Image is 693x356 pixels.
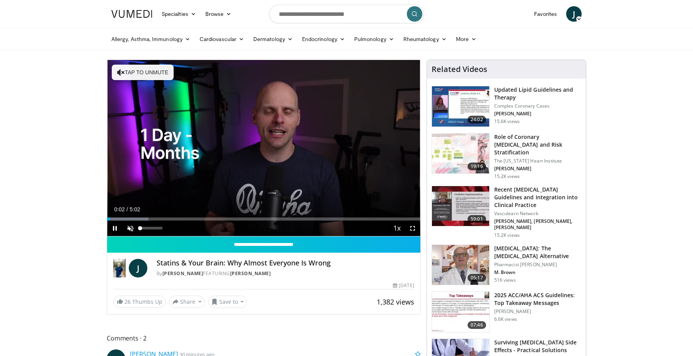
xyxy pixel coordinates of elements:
[123,221,138,236] button: Unmute
[494,133,581,156] h3: Role of Coronary [MEDICAL_DATA] and Risk Stratification
[432,133,489,174] img: 1efa8c99-7b8a-4ab5-a569-1c219ae7bd2c.150x105_q85_crop-smart_upscale.jpg
[107,333,421,343] span: Comments 2
[494,218,581,231] p: [PERSON_NAME], [PERSON_NAME], [PERSON_NAME]
[350,31,399,47] a: Pulmonology
[140,227,162,229] div: Volume Level
[494,158,581,164] p: The [US_STATE] Heart Institute
[107,221,123,236] button: Pause
[169,296,205,308] button: Share
[130,206,140,212] span: 5:02
[451,31,481,47] a: More
[494,166,581,172] p: [PERSON_NAME]
[468,274,486,282] span: 05:17
[432,292,489,332] img: 369ac253-1227-4c00-b4e1-6e957fd240a8.150x105_q85_crop-smart_upscale.jpg
[468,321,486,329] span: 07:46
[432,245,489,285] img: ce9609b9-a9bf-4b08-84dd-8eeb8ab29fc6.150x105_q85_crop-smart_upscale.jpg
[432,65,487,74] h4: Related Videos
[494,269,581,276] p: M. Brown
[269,5,424,23] input: Search topics, interventions
[405,221,420,236] button: Fullscreen
[432,133,581,180] a: 19:16 Role of Coronary [MEDICAL_DATA] and Risk Stratification The [US_STATE] Heart Institute [PER...
[389,221,405,236] button: Playback Rate
[201,6,236,22] a: Browse
[377,297,414,306] span: 1,382 views
[494,245,581,260] h3: [MEDICAL_DATA]: The [MEDICAL_DATA] Alternative
[494,103,581,109] p: Complex Coronary Cases
[494,173,520,180] p: 15.2K views
[468,116,486,123] span: 24:02
[208,296,247,308] button: Save to
[107,60,420,236] video-js: Video Player
[432,186,581,238] a: 59:01 Recent [MEDICAL_DATA] Guidelines and Integration into Clinical Practice Vasculearn Network ...
[129,259,147,277] a: J
[494,308,581,315] p: [PERSON_NAME]
[157,259,414,267] h4: Statins & Your Brain: Why Almost Everyone Is Wrong
[393,282,414,289] div: [DATE]
[125,298,131,305] span: 26
[114,206,125,212] span: 0:02
[107,217,420,221] div: Progress Bar
[113,296,166,308] a: 26 Thumbs Up
[566,6,582,22] a: J
[529,6,562,22] a: Favorites
[494,339,581,354] h3: Surviving [MEDICAL_DATA] Side Effects - Practical Solutions
[230,270,271,277] a: [PERSON_NAME]
[468,215,486,223] span: 59:01
[107,31,195,47] a: Allergy, Asthma, Immunology
[195,31,249,47] a: Cardiovascular
[494,291,581,307] h3: 2025 ACC/AHA ACS Guidelines: Top Takeaway Messages
[494,277,516,283] p: 516 views
[494,232,520,238] p: 15.2K views
[494,262,581,268] p: Pharmacist [PERSON_NAME]
[494,118,520,125] p: 15.6K views
[432,86,581,127] a: 24:02 Updated Lipid Guidelines and Therapy Complex Coronary Cases [PERSON_NAME] 15.6K views
[494,111,581,117] p: [PERSON_NAME]
[162,270,203,277] a: [PERSON_NAME]
[399,31,451,47] a: Rheumatology
[494,186,581,209] h3: Recent [MEDICAL_DATA] Guidelines and Integration into Clinical Practice
[126,206,128,212] span: /
[249,31,297,47] a: Dermatology
[112,65,174,80] button: Tap to unmute
[432,86,489,127] img: 77f671eb-9394-4acc-bc78-a9f077f94e00.150x105_q85_crop-smart_upscale.jpg
[432,291,581,332] a: 07:46 2025 ACC/AHA ACS Guidelines: Top Takeaway Messages [PERSON_NAME] 6.6K views
[111,10,152,18] img: VuMedi Logo
[432,245,581,286] a: 05:17 [MEDICAL_DATA]: The [MEDICAL_DATA] Alternative Pharmacist [PERSON_NAME] M. Brown 516 views
[494,86,581,101] h3: Updated Lipid Guidelines and Therapy
[113,259,126,277] img: Dr. Jordan Rennicke
[494,316,517,322] p: 6.6K views
[468,163,486,170] span: 19:16
[157,270,414,277] div: By FEATURING
[432,186,489,226] img: 87825f19-cf4c-4b91-bba1-ce218758c6bb.150x105_q85_crop-smart_upscale.jpg
[494,211,581,217] p: Vasculearn Network
[157,6,201,22] a: Specialties
[297,31,350,47] a: Endocrinology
